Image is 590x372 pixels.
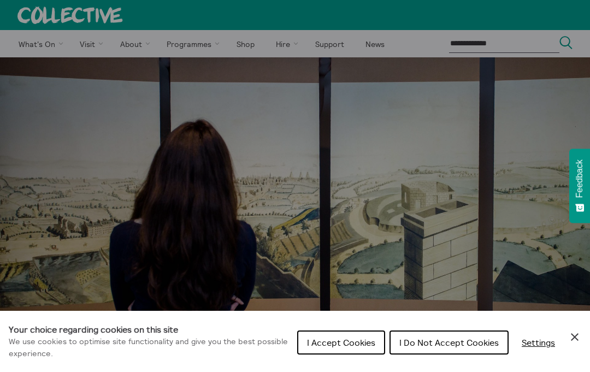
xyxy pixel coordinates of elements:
p: We use cookies to optimise site functionality and give you the best possible experience. [9,336,288,359]
span: I Accept Cookies [307,337,375,348]
button: I Accept Cookies [297,330,385,355]
button: I Do Not Accept Cookies [390,330,509,355]
span: Settings [522,337,555,348]
h1: Your choice regarding cookies on this site [9,323,288,336]
button: Close Cookie Control [568,330,581,344]
span: I Do Not Accept Cookies [399,337,499,348]
button: Settings [513,332,564,353]
button: Feedback - Show survey [569,149,590,223]
span: Feedback [575,160,585,198]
